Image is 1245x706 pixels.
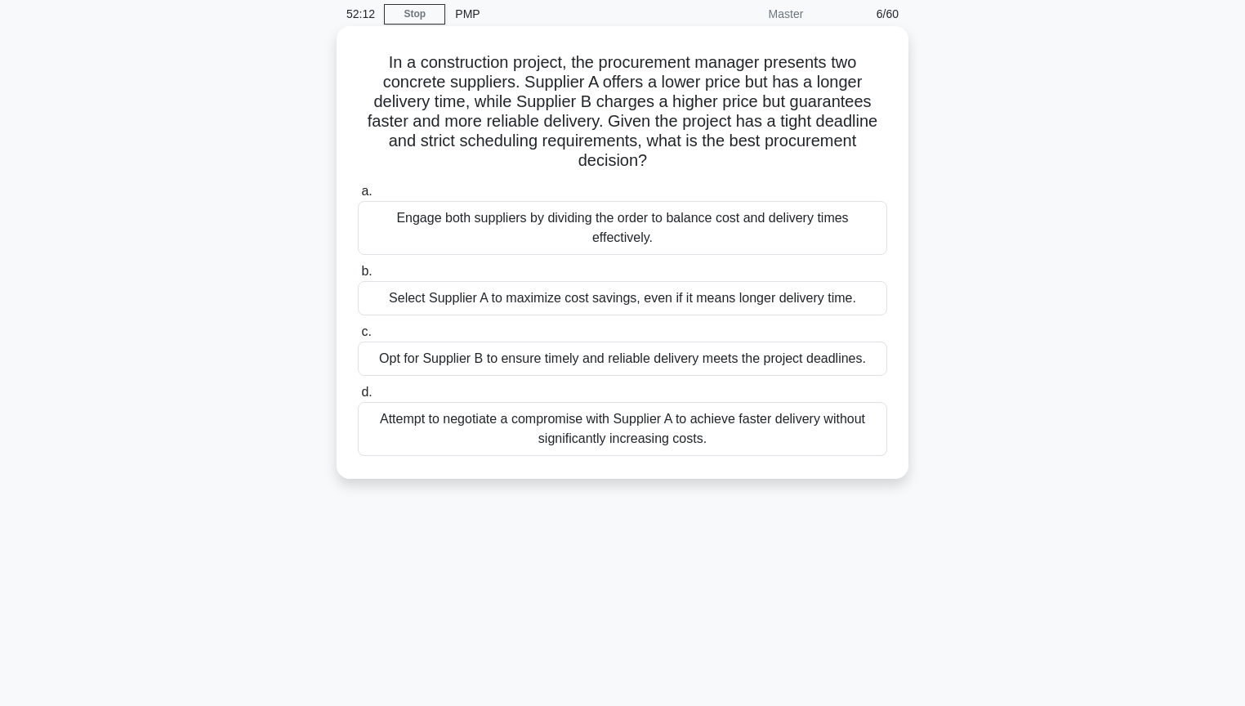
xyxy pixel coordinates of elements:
div: Attempt to negotiate a compromise with Supplier A to achieve faster delivery without significantl... [358,402,887,456]
div: Opt for Supplier B to ensure timely and reliable delivery meets the project deadlines. [358,342,887,376]
div: Select Supplier A to maximize cost savings, even if it means longer delivery time. [358,281,887,315]
span: c. [361,324,371,338]
span: d. [361,385,372,399]
h5: In a construction project, the procurement manager presents two concrete suppliers. Supplier A of... [356,52,889,172]
a: Stop [384,4,445,25]
div: Engage both suppliers by dividing the order to balance cost and delivery times effectively. [358,201,887,255]
span: a. [361,184,372,198]
span: b. [361,264,372,278]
